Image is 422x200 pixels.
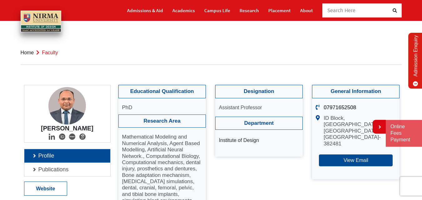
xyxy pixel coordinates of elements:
a: Research [240,5,259,16]
p: PhD [122,105,202,111]
h4: General Information [312,85,400,98]
a: Academics [172,5,195,16]
a: Website [24,182,67,195]
h4: [PERSON_NAME] [29,124,106,132]
span: Search Here [327,7,356,14]
a: Publications [24,163,110,176]
img: Social Icon [59,134,65,140]
a: Placement [268,5,291,16]
h4: Research Area [118,115,206,128]
a: Profile [24,149,110,163]
a: Home [21,50,34,55]
img: Social Icon [69,134,75,140]
h4: Designation [215,85,303,98]
h4: Department [215,117,303,130]
a: About [300,5,313,16]
img: Social Icon google [79,134,86,140]
li: Institute of Design [219,136,299,144]
a: Campus Life [204,5,230,16]
img: Social Icon linkedin [49,134,55,140]
a: Admissions & Aid [127,5,163,16]
p: Assistant Professor [219,105,299,110]
span: faculty [42,50,58,55]
h4: Educational Qualification [118,85,206,98]
img: main_logo [21,11,61,32]
nav: breadcrumb [21,41,402,65]
img: Ajay Goyal [48,87,86,124]
button: View Email [319,154,393,166]
p: ID Block, [GEOGRAPHIC_DATA], [GEOGRAPHIC_DATA], [GEOGRAPHIC_DATA]- 382481 [324,115,396,147]
a: 07971652508 [324,105,356,110]
a: Online Fees Payment [390,124,417,143]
